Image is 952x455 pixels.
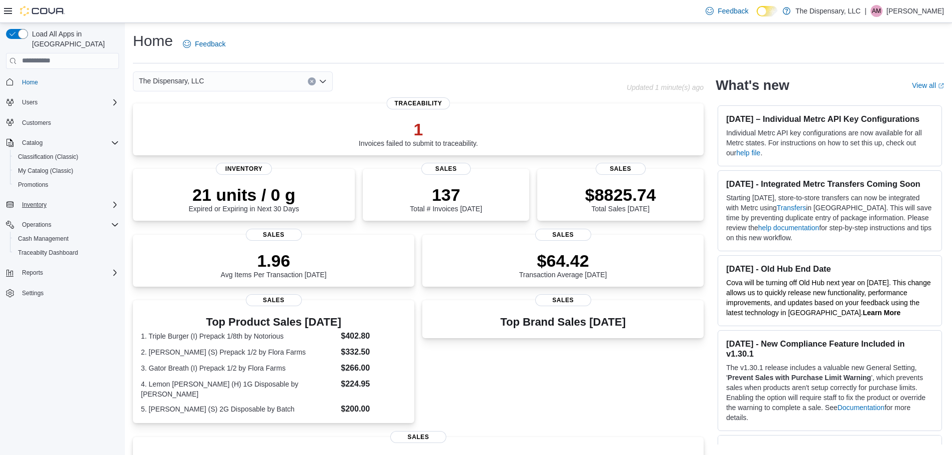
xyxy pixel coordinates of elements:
span: AM [872,5,881,17]
dt: 5. [PERSON_NAME] (S) 2G Disposable by Batch [141,404,337,414]
span: Sales [596,163,646,175]
span: Feedback [195,39,225,49]
button: Cash Management [10,232,123,246]
span: My Catalog (Classic) [18,167,73,175]
h3: Top Brand Sales [DATE] [500,316,626,328]
span: Cash Management [18,235,68,243]
div: Avg Items Per Transaction [DATE] [221,251,327,279]
dt: 2. [PERSON_NAME] (S) Prepack 1/2 by Flora Farms [141,347,337,357]
dd: $266.00 [341,362,406,374]
a: Customers [18,117,55,129]
span: Reports [18,267,119,279]
p: Starting [DATE], store-to-store transfers can now be integrated with Metrc using in [GEOGRAPHIC_D... [726,193,934,243]
span: Traceabilty Dashboard [18,249,78,257]
nav: Complex example [6,71,119,327]
span: Cova will be turning off Old Hub next year on [DATE]. This change allows us to quickly release ne... [726,279,931,317]
p: 21 units / 0 g [189,185,299,205]
span: Operations [22,221,51,229]
img: Cova [20,6,65,16]
button: Clear input [308,77,316,85]
p: $64.42 [519,251,607,271]
dt: 3. Gator Breath (I) Prepack 1/2 by Flora Farms [141,363,337,373]
div: Expired or Expiring in Next 30 Days [189,185,299,213]
dd: $224.95 [341,378,406,390]
a: Traceabilty Dashboard [14,247,82,259]
a: Classification (Classic) [14,151,82,163]
span: Cash Management [14,233,119,245]
p: 137 [410,185,482,205]
span: Customers [22,119,51,127]
button: Traceabilty Dashboard [10,246,123,260]
div: Alisha Madison [871,5,883,17]
span: Catalog [22,139,42,147]
button: Classification (Classic) [10,150,123,164]
dt: 1. Triple Burger (I) Prepack 1/8th by Notorious [141,331,337,341]
div: Total # Invoices [DATE] [410,185,482,213]
button: Reports [2,266,123,280]
button: Settings [2,286,123,300]
button: Users [18,96,41,108]
button: Promotions [10,178,123,192]
a: Home [18,76,42,88]
span: Catalog [18,137,119,149]
a: Promotions [14,179,52,191]
a: View allExternal link [912,81,944,89]
a: Feedback [179,34,229,54]
span: Traceability [387,97,450,109]
button: Reports [18,267,47,279]
span: Users [22,98,37,106]
strong: Prevent Sales with Purchase Limit Warning [728,374,871,382]
span: Sales [421,163,471,175]
a: help file [736,149,760,157]
h3: [DATE] - New Compliance Feature Included in v1.30.1 [726,339,934,359]
span: Classification (Classic) [14,151,119,163]
p: | [865,5,867,17]
dd: $402.80 [341,330,406,342]
button: Inventory [18,199,50,211]
p: 1 [359,119,478,139]
h1: Home [133,31,173,51]
span: Customers [18,116,119,129]
button: Open list of options [319,77,327,85]
span: Home [18,76,119,88]
button: Operations [18,219,55,231]
button: Home [2,75,123,89]
div: Invoices failed to submit to traceability. [359,119,478,147]
p: Individual Metrc API key configurations are now available for all Metrc states. For instructions ... [726,128,934,158]
span: The Dispensary, LLC [139,75,204,87]
a: Documentation [838,404,885,412]
span: Sales [535,294,591,306]
span: Classification (Classic) [18,153,78,161]
span: Promotions [18,181,48,189]
span: Inventory [216,163,272,175]
a: Learn More [863,309,901,317]
button: My Catalog (Classic) [10,164,123,178]
dt: 4. Lemon [PERSON_NAME] (H) 1G Disposable by [PERSON_NAME] [141,379,337,399]
dd: $332.50 [341,346,406,358]
a: Transfers [777,204,806,212]
button: Inventory [2,198,123,212]
h2: What's new [716,77,789,93]
p: 1.96 [221,251,327,271]
p: [PERSON_NAME] [887,5,944,17]
button: Catalog [18,137,46,149]
button: Customers [2,115,123,130]
button: Operations [2,218,123,232]
span: Inventory [18,199,119,211]
a: My Catalog (Classic) [14,165,77,177]
h3: [DATE] - Old Hub End Date [726,264,934,274]
span: Load All Apps in [GEOGRAPHIC_DATA] [28,29,119,49]
dd: $200.00 [341,403,406,415]
span: Sales [246,229,302,241]
span: Inventory [22,201,46,209]
span: My Catalog (Classic) [14,165,119,177]
span: Sales [246,294,302,306]
div: Transaction Average [DATE] [519,251,607,279]
span: Settings [22,289,43,297]
p: The Dispensary, LLC [796,5,861,17]
span: Home [22,78,38,86]
a: Settings [18,287,47,299]
div: Total Sales [DATE] [585,185,656,213]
